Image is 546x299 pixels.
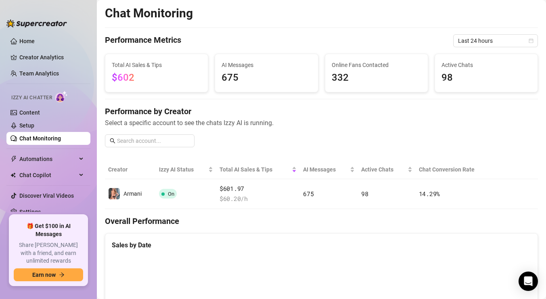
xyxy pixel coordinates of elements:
[105,118,538,128] span: Select a specific account to see the chats Izzy AI is running.
[159,165,207,174] span: Izzy AI Status
[361,165,406,174] span: Active Chats
[32,272,56,278] span: Earn now
[11,94,52,102] span: Izzy AI Chatter
[216,160,300,179] th: Total AI Sales & Tips
[105,34,181,47] h4: Performance Metrics
[112,240,531,250] div: Sales by Date
[303,190,314,198] span: 675
[19,122,34,129] a: Setup
[14,268,83,281] button: Earn nowarrow-right
[112,72,134,83] span: $602
[222,70,311,86] span: 675
[300,160,358,179] th: AI Messages
[10,156,17,162] span: thunderbolt
[105,106,538,117] h4: Performance by Creator
[19,169,77,182] span: Chat Copilot
[529,38,533,43] span: calendar
[419,190,440,198] span: 14.29 %
[59,272,65,278] span: arrow-right
[332,70,421,86] span: 332
[10,172,16,178] img: Chat Copilot
[109,188,120,199] img: Armani
[358,160,416,179] th: Active Chats
[458,35,533,47] span: Last 24 hours
[105,215,538,227] h4: Overall Performance
[416,160,495,179] th: Chat Conversion Rate
[19,192,74,199] a: Discover Viral Videos
[110,138,115,144] span: search
[222,61,311,69] span: AI Messages
[112,61,201,69] span: Total AI Sales & Tips
[361,190,368,198] span: 98
[19,153,77,165] span: Automations
[441,70,531,86] span: 98
[441,61,531,69] span: Active Chats
[220,194,297,204] span: $ 60.20 /h
[168,191,174,197] span: On
[303,165,348,174] span: AI Messages
[19,135,61,142] a: Chat Monitoring
[105,6,193,21] h2: Chat Monitoring
[14,241,83,265] span: Share [PERSON_NAME] with a friend, and earn unlimited rewards
[55,91,68,102] img: AI Chatter
[19,109,40,116] a: Content
[123,190,142,197] span: Armani
[332,61,421,69] span: Online Fans Contacted
[156,160,216,179] th: Izzy AI Status
[220,165,290,174] span: Total AI Sales & Tips
[117,136,190,145] input: Search account...
[19,209,41,215] a: Settings
[519,272,538,291] div: Open Intercom Messenger
[220,184,297,194] span: $601.97
[19,70,59,77] a: Team Analytics
[6,19,67,27] img: logo-BBDzfeDw.svg
[105,160,156,179] th: Creator
[14,222,83,238] span: 🎁 Get $100 in AI Messages
[19,51,84,64] a: Creator Analytics
[19,38,35,44] a: Home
